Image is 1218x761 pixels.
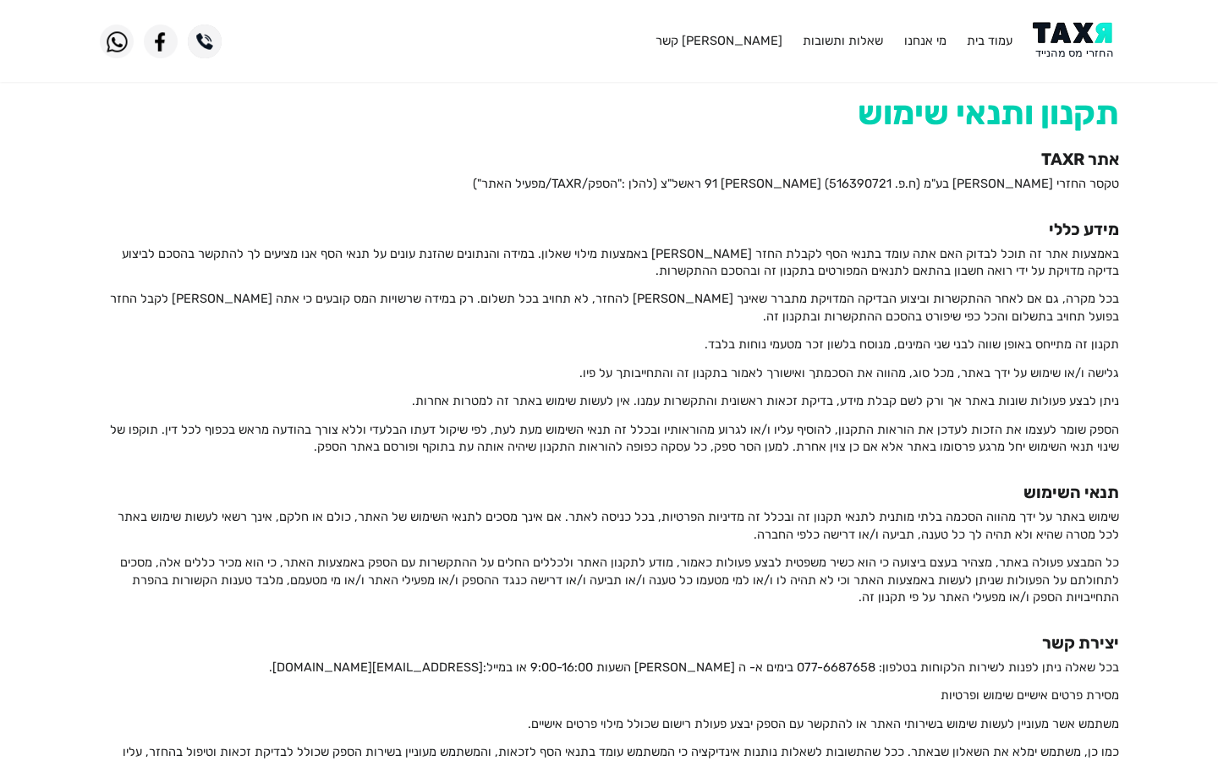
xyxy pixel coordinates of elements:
p: באמצעות אתר זה תוכל לבדוק האם אתה עומד בתנאי הסף לקבלת החזר [PERSON_NAME] באמצעות מילוי שאלון. במ... [100,245,1119,280]
p: מסירת פרטים אישיים שימוש ופרטיות [100,687,1119,704]
p: משתמש אשר מעוניין לעשות שימוש בשירותי האתר או להתקשר עם הספק יבצע פעולת רישום שכולל מילוי פרטים א... [100,715,1119,732]
strong: תנאי השימוש [1023,483,1119,502]
strong: מידע כללי [1049,220,1119,239]
p: בכל שאלה ניתן לפנות לשירות הלקוחות בטלפון: 077-6687658 בימים א- ה [PERSON_NAME] השעות 9:00-16:00 ... [100,659,1119,676]
a: [PERSON_NAME] קשר [656,33,782,48]
h4: אתר TAXR [100,150,1119,169]
p: תקנון זה מתייחס באופן שווה לבני שני המינים, מנוסח בלשון זכר מטעמי נוחות בלבד. [100,336,1119,353]
img: WhatsApp [100,25,134,58]
img: Facebook [144,25,178,58]
a: שאלות ותשובות [803,33,883,48]
p: שימוש באתר על ידך מהווה הסכמה בלתי מותנית לתנאי תקנון זה ובכלל זה מדיניות הפרטיות, בכל כניסה לאתר... [100,508,1119,543]
img: Logo [1033,22,1118,60]
p: ניתן לבצע פעולות שונות באתר אך ורק לשם קבלת מידע, בדיקת זכאות ראשונית והתקשרות עמנו. אין לעשות שי... [100,392,1119,409]
p: טקסר החזרי [PERSON_NAME] בע"מ (ח.פ. 516390721) [PERSON_NAME] 91 ראשל"צ (להלן :"הספק/TAXR/מפעיל הא... [100,175,1119,192]
p: כל המבצע פעולה באתר, מצהיר בעצם ביצועה כי הוא כשיר משפטית לבצע פעולות כאמור, מודע לתקנון האתר ולכ... [100,554,1119,605]
h1: תקנון ותנאי שימוש [100,94,1119,134]
a: עמוד בית [967,33,1012,48]
p: גלישה ו/או שימוש על ידך באתר, מכל סוג, מהווה את הסכמתך ואישורך לאמור בתקנון זה והתחייבותך על פיו. [100,364,1119,381]
p: בכל מקרה, גם אם לאחר ההתקשרות וביצוע הבדיקה המדויקת מתברר שאינך [PERSON_NAME] להחזר, לא תחויב בכל... [100,290,1119,325]
span: [EMAIL_ADDRESS][DOMAIN_NAME] [272,660,483,675]
p: הספק שומר לעצמו את הזכות לעדכן את הוראות התקנון, להוסיף עליו ו/או לגרוע מהוראותיו ובכלל זה תנאי ה... [100,421,1119,456]
strong: יצירת קשר [1042,633,1119,653]
img: Phone [188,25,222,58]
a: מי אנחנו [904,33,946,48]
